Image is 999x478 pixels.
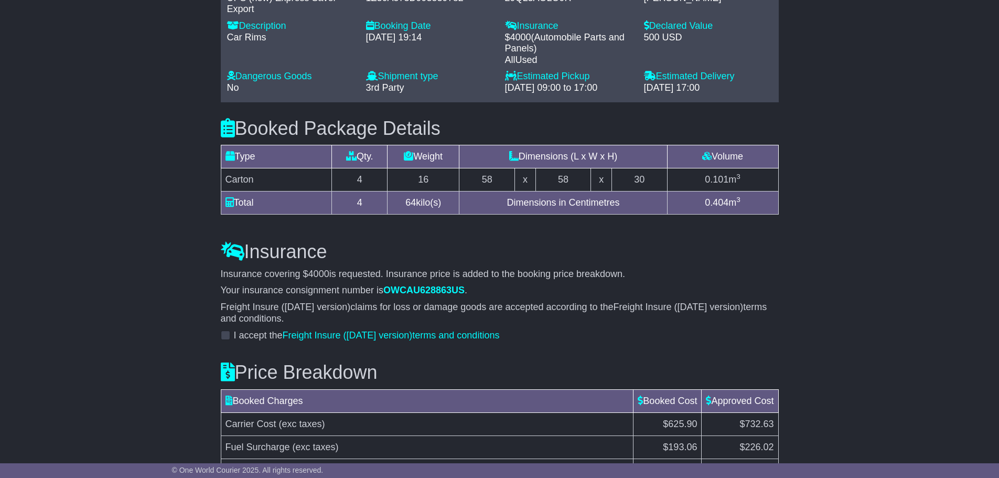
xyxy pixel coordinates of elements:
span: 64 [405,197,416,208]
h3: Insurance [221,241,779,262]
div: Car Rims [227,32,356,44]
span: 0.101 [705,174,728,185]
div: AllUsed [505,55,633,66]
span: Carrier Cost [225,419,276,429]
div: [DATE] 09:00 to 17:00 [505,82,633,94]
span: Freight Insure ([DATE] version) [614,302,744,312]
td: Qty. [332,145,388,168]
td: 58 [535,168,591,192]
td: 4 [332,168,388,192]
div: Estimated Pickup [505,71,633,82]
td: m [667,192,778,215]
td: Volume [667,145,778,168]
span: No [227,82,239,93]
span: © One World Courier 2025. All rights reserved. [172,466,324,474]
span: $226.02 [739,442,774,452]
span: Freight Insure ([DATE] version) [221,302,351,312]
sup: 3 [736,196,740,204]
div: Insurance [505,20,633,32]
a: Freight Insure ([DATE] version)terms and conditions [283,330,500,341]
div: Shipment type [366,71,495,82]
td: Approved Cost [702,389,778,412]
td: m [667,168,778,192]
td: Dimensions (L x W x H) [459,145,667,168]
span: Fuel Surcharge [225,442,290,452]
h3: Booked Package Details [221,118,779,139]
sup: 3 [736,173,740,180]
span: OWCAU628863US [383,285,465,295]
td: 4 [332,192,388,215]
div: [DATE] 19:14 [366,32,495,44]
div: Booking Date [366,20,495,32]
td: Booked Charges [221,389,633,412]
span: Freight Insure ([DATE] version) [283,330,413,341]
div: Dangerous Goods [227,71,356,82]
td: 58 [459,168,515,192]
td: Weight [388,145,459,168]
span: Automobile Parts and Panels [505,32,625,54]
span: (exc taxes) [293,442,339,452]
span: $193.06 [663,442,697,452]
div: Declared Value [644,20,772,32]
td: x [515,168,535,192]
td: kilo(s) [388,192,459,215]
div: $ ( ) [505,32,633,66]
p: Your insurance consignment number is . [221,285,779,296]
label: I accept the [234,330,500,342]
td: Booked Cost [633,389,702,412]
td: 30 [611,168,667,192]
td: 16 [388,168,459,192]
span: $732.63 [739,419,774,429]
span: $625.90 [663,419,697,429]
div: Description [227,20,356,32]
h3: Price Breakdown [221,362,779,383]
td: Type [221,145,332,168]
p: claims for loss or damage goods are accepted according to the terms and conditions. [221,302,779,324]
td: Carton [221,168,332,192]
p: Insurance covering $ is requested. Insurance price is added to the booking price breakdown. [221,269,779,280]
span: 3rd Party [366,82,404,93]
span: 4000 [510,32,531,43]
div: [DATE] 17:00 [644,82,772,94]
td: x [591,168,611,192]
span: 0.404 [705,197,728,208]
td: Dimensions in Centimetres [459,192,667,215]
span: (exc taxes) [279,419,325,429]
div: 500 USD [644,32,772,44]
span: 4000 [308,269,329,279]
div: Estimated Delivery [644,71,772,82]
td: Total [221,192,332,215]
